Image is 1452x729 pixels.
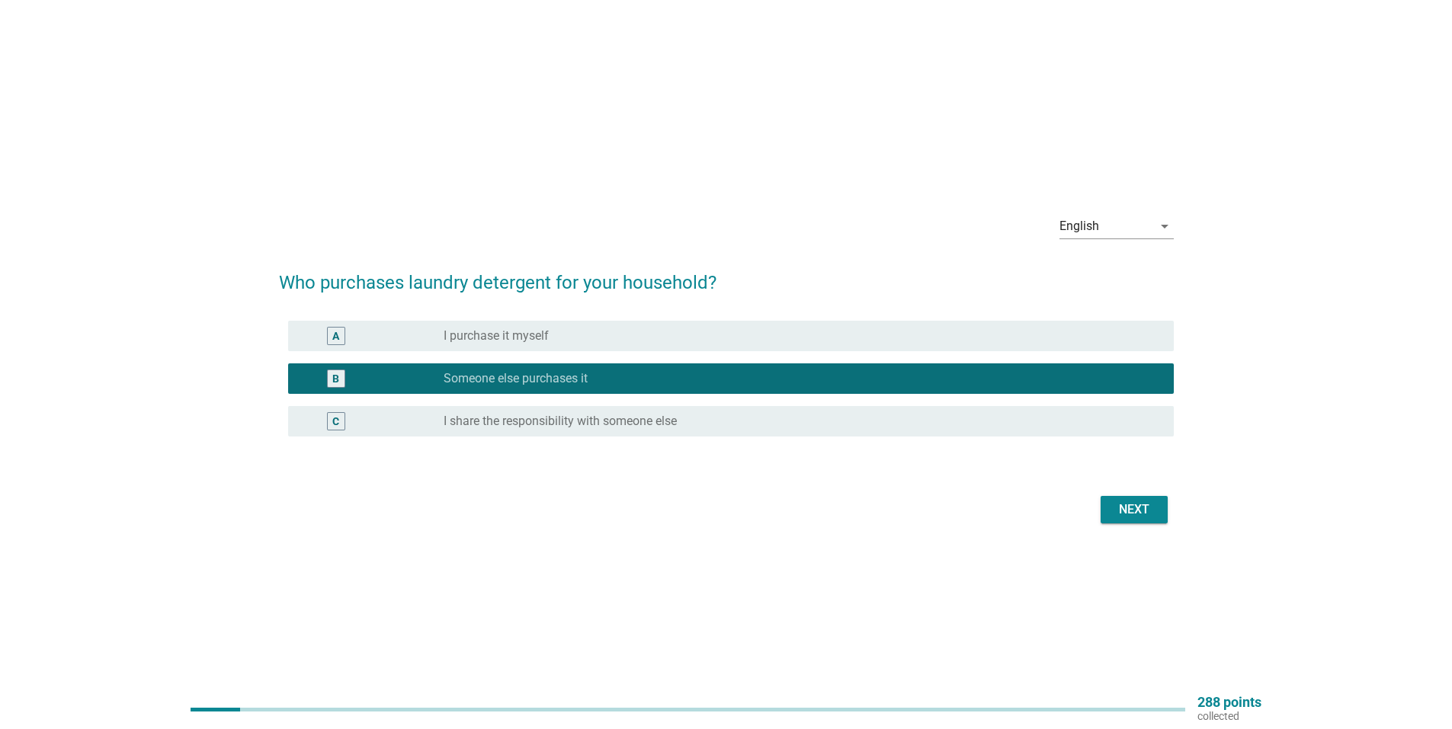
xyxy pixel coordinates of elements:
div: B [332,370,339,386]
p: collected [1197,709,1261,723]
div: English [1059,219,1099,233]
div: Next [1113,500,1156,519]
div: A [332,328,339,344]
label: I purchase it myself [444,328,549,344]
button: Next [1101,496,1168,523]
p: 288 points [1197,695,1261,709]
label: I share the responsibility with someone else [444,414,677,429]
label: Someone else purchases it [444,371,588,386]
h2: Who purchases laundry detergent for your household? [279,254,1174,296]
i: arrow_drop_down [1156,217,1174,235]
div: C [332,413,339,429]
